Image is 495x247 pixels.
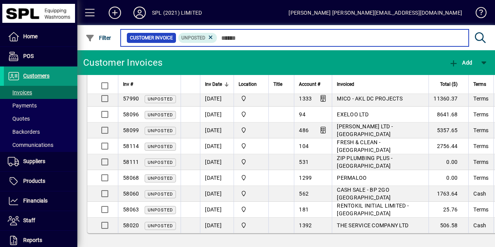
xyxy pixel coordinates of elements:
div: [PERSON_NAME] [PERSON_NAME][EMAIL_ADDRESS][DOMAIN_NAME] [288,7,462,19]
span: Customer Invoice [130,34,173,42]
span: 1333 [299,95,312,102]
span: Terms [473,95,488,102]
span: 58096 [123,111,139,118]
td: 5357.65 [428,123,468,138]
span: 486 [299,127,309,133]
span: PERMALOO [337,175,367,181]
span: Backorders [8,129,40,135]
span: Terms [473,127,488,133]
span: Unposted [148,97,173,102]
span: Inv # [123,80,133,89]
a: Financials [4,191,77,211]
td: 8641.68 [428,107,468,123]
td: 0.00 [428,154,468,170]
span: SPL (2021) Limited [239,126,264,135]
span: Cash [473,191,486,197]
td: [DATE] [200,107,234,123]
div: Title [273,80,289,89]
div: Inv # [123,80,176,89]
span: Inv Date [205,80,222,89]
span: Products [23,178,45,184]
span: Invoices [8,89,32,95]
span: Unposted [148,176,173,181]
span: Customers [23,73,49,79]
span: FRESH & CLEAN - [GEOGRAPHIC_DATA] [337,139,391,153]
div: Customer Invoices [83,56,162,69]
td: 11360.37 [428,91,468,107]
span: SPL (2021) Limited [239,174,264,182]
a: Suppliers [4,152,77,171]
span: RENTOKIL INITIAL LIMITED - [GEOGRAPHIC_DATA] [337,203,409,216]
span: Title [273,80,282,89]
span: Terms [473,111,488,118]
span: 57990 [123,95,139,102]
span: CASH SALE - BP 2GO [GEOGRAPHIC_DATA] [337,187,391,201]
td: [DATE] [200,123,234,138]
span: 58068 [123,175,139,181]
span: Unposted [148,112,173,118]
td: [DATE] [200,91,234,107]
div: Account # [299,80,327,89]
span: Unposted [181,35,205,41]
span: Unposted [148,223,173,228]
span: 531 [299,159,309,165]
span: EXELOO LTD [337,111,369,118]
span: Terms [473,175,488,181]
span: 58063 [123,206,139,213]
span: Unposted [148,144,173,149]
td: [DATE] [200,138,234,154]
span: SPL (2021) Limited [239,110,264,119]
a: Payments [4,99,77,112]
a: POS [4,47,77,66]
span: Reports [23,237,42,243]
span: Unposted [148,128,173,133]
span: Communications [8,142,53,148]
span: 562 [299,191,309,197]
span: 1299 [299,175,312,181]
a: Backorders [4,125,77,138]
a: Home [4,27,77,46]
span: ZIP PLUMBING PLUS - [GEOGRAPHIC_DATA] [337,155,393,169]
div: SPL (2021) LIMITED [152,7,202,19]
span: Home [23,33,38,39]
td: [DATE] [200,154,234,170]
span: 1392 [299,222,312,228]
td: [DATE] [200,202,234,218]
span: Unposted [148,192,173,197]
span: SPL (2021) Limited [239,94,264,103]
span: SPL (2021) Limited [239,205,264,214]
td: [DATE] [200,218,234,233]
td: 25.76 [428,202,468,218]
span: 181 [299,206,309,213]
span: 104 [299,143,309,149]
span: Terms [473,159,488,165]
span: SPL (2021) Limited [239,221,264,230]
span: [PERSON_NAME] LTD - [GEOGRAPHIC_DATA] [337,123,393,137]
span: THE SERVICE COMPANY LTD [337,222,408,228]
div: Total ($) [434,80,464,89]
span: Unposted [148,208,173,213]
a: Staff [4,211,77,230]
td: 0.00 [428,170,468,186]
td: 1763.64 [428,186,468,202]
span: 58111 [123,159,139,165]
span: Cash [473,222,486,228]
mat-chip: Customer Invoice Status: Unposted [178,33,217,43]
a: Invoices [4,86,77,99]
span: Unposted [148,160,173,165]
td: [DATE] [200,186,234,202]
span: Account # [299,80,320,89]
span: Add [449,60,472,66]
span: 58114 [123,143,139,149]
div: Inv Date [205,80,229,89]
a: Knowledge Base [470,2,485,27]
span: Total ($) [440,80,457,89]
span: Suppliers [23,158,45,164]
span: SPL (2021) Limited [239,189,264,198]
div: Location [239,80,264,89]
span: 58060 [123,191,139,197]
a: Quotes [4,112,77,125]
span: Payments [8,102,37,109]
span: 94 [299,111,306,118]
span: Filter [85,35,111,41]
